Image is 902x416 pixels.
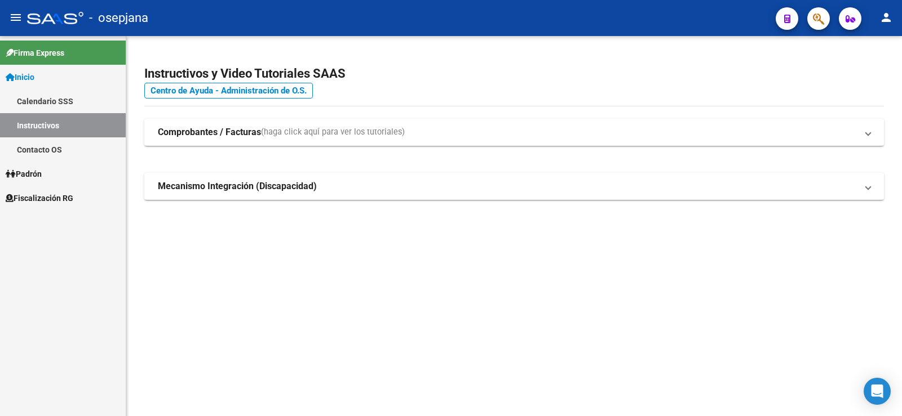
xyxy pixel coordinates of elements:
span: Padrón [6,168,42,180]
span: Inicio [6,71,34,83]
span: Fiscalización RG [6,192,73,204]
h2: Instructivos y Video Tutoriales SAAS [144,63,884,84]
mat-expansion-panel-header: Mecanismo Integración (Discapacidad) [144,173,884,200]
mat-icon: menu [9,11,23,24]
a: Centro de Ayuda - Administración de O.S. [144,83,313,99]
span: (haga click aquí para ver los tutoriales) [261,126,405,138]
mat-icon: person [879,11,893,24]
mat-expansion-panel-header: Comprobantes / Facturas(haga click aquí para ver los tutoriales) [144,119,884,146]
strong: Comprobantes / Facturas [158,126,261,138]
strong: Mecanismo Integración (Discapacidad) [158,180,317,193]
span: - osepjana [89,6,148,30]
span: Firma Express [6,47,64,59]
div: Open Intercom Messenger [864,378,891,405]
